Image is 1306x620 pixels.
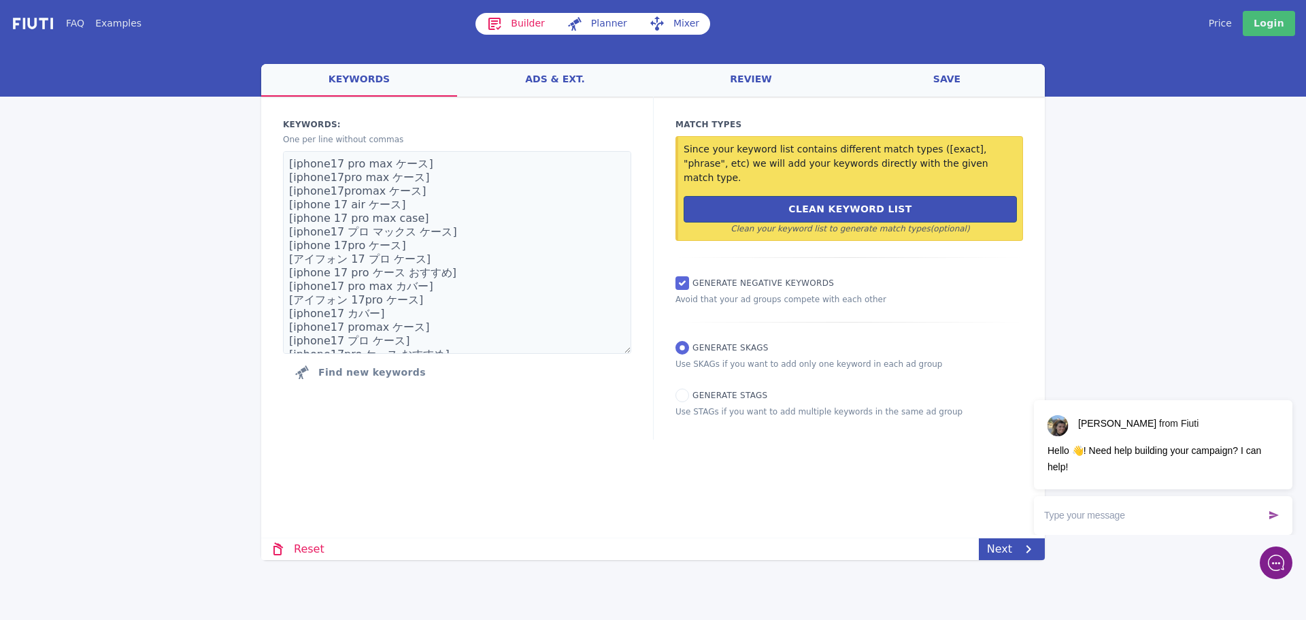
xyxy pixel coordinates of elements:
p: Use STAGs if you want to add multiple keywords in the same ad group [675,406,1023,418]
a: Examples [95,16,141,31]
p: Since your keyword list contains different match types ([exact], "phrase", etc) we will add your ... [684,142,1017,185]
span: See all [219,150,248,159]
img: US [21,178,48,205]
img: f731f27.png [11,16,55,31]
a: ads & ext. [457,64,653,97]
p: One per line without commas [283,133,631,146]
a: Reset [261,538,333,560]
span: (optional) [931,224,970,233]
div: [PERSON_NAME] • [21,225,251,235]
a: FAQ [66,16,84,31]
span: Generate STAGs [692,391,767,400]
div: Hello 👋! Need help building your campaign? I can help! [21,206,251,225]
a: Planner [556,13,638,35]
input: Generate Negative keywords [675,276,689,290]
a: Price [1209,16,1232,31]
a: Builder [475,13,556,35]
div: USHello 👋! Need help building your campaign? I can help![PERSON_NAME]•6m ago [10,167,262,255]
p: Avoid that your ad groups compete with each other [675,293,1023,306]
p: Match Types [675,118,1023,131]
a: Login [1243,11,1295,36]
a: review [653,64,849,97]
input: Generate STAGs [675,389,689,402]
span: New conversation [88,275,163,286]
span: We run on Gist [114,476,172,485]
span: 6m ago [21,234,53,245]
input: Generate SKAGs [675,341,689,355]
button: Clean Keyword List [684,196,1017,223]
span: Generate Negative keywords [692,278,834,288]
h2: Can I help you with anything? [20,80,252,124]
iframe: gist-messenger-bubble-iframe [1260,546,1292,579]
button: New conversation [21,267,251,294]
a: Next [979,538,1045,560]
a: Mixer [638,13,710,35]
iframe: gist-prompt-iframe [1020,377,1306,535]
a: keywords [261,64,457,97]
label: Keywords: [283,118,631,131]
p: Use SKAGs if you want to add only one keyword in each ad group [675,358,1023,370]
a: save [849,64,1045,97]
span: Generate SKAGs [692,343,769,353]
h2: Recent conversations [24,148,204,161]
span: 1 [204,148,216,161]
p: Clean your keyword list to generate match types [684,223,1017,235]
h1: Welcome to Fiuti! [20,56,252,78]
button: Click to find new keywords related to those above [283,359,437,386]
